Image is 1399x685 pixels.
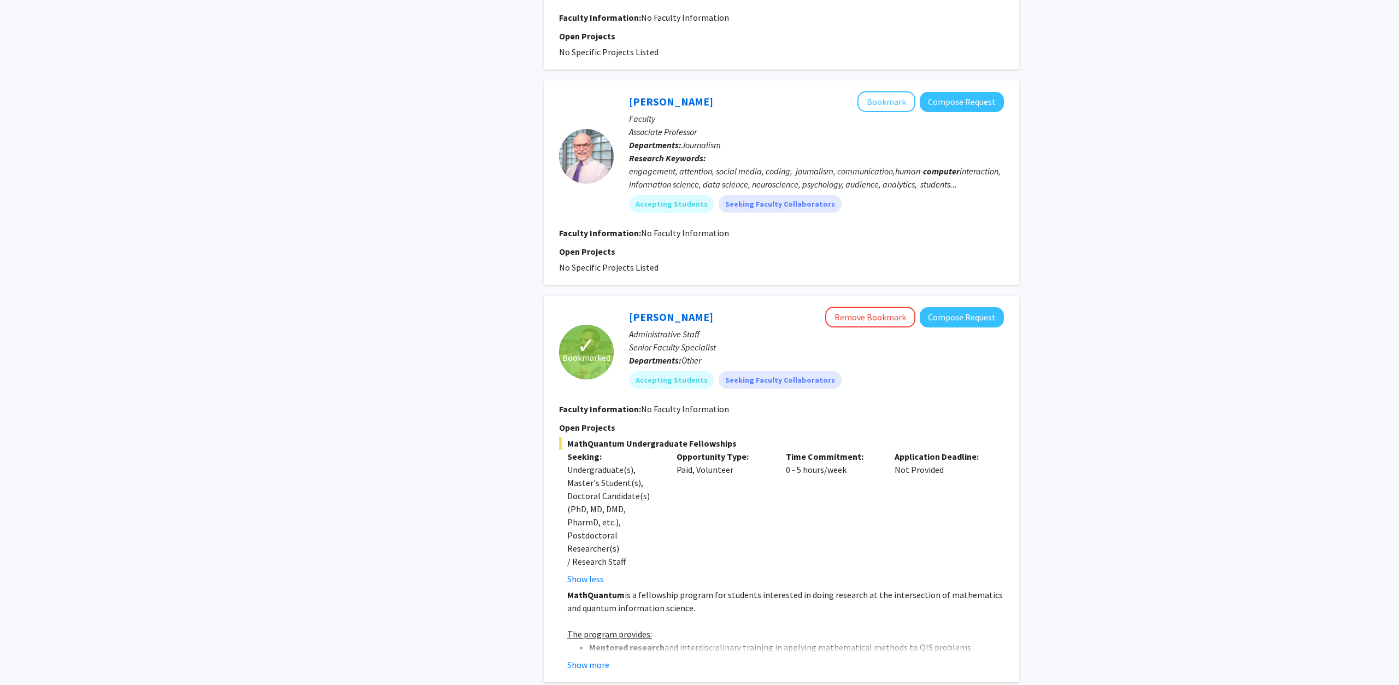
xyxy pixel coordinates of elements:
div: Undergraduate(s), Master's Student(s), Doctoral Candidate(s) (PhD, MD, DMD, PharmD, etc.), Postdo... [567,463,660,568]
button: Show less [567,572,604,586]
u: The program provides: [567,629,652,640]
b: Departments: [629,355,681,366]
span: Bookmarked [562,351,610,364]
p: Open Projects [559,30,1004,43]
p: Open Projects [559,245,1004,258]
span: No Faculty Information [641,12,729,23]
b: Faculty Information: [559,12,641,23]
span: ✓ [577,340,596,351]
b: Faculty Information: [559,403,641,414]
li: and interdisciplinary training in applying mathematical methods to QIS problems [589,641,1004,654]
a: [PERSON_NAME] [629,310,713,324]
p: Time Commitment: [786,450,879,463]
button: Compose Request to Daniel Serrano [920,307,1004,327]
span: MathQuantum Undergraduate Fellowships [559,437,1004,450]
mat-chip: Seeking Faculty Collaborators [719,371,842,389]
div: Paid, Volunteer [668,450,778,586]
button: Show more [567,658,609,671]
b: computer [923,166,960,177]
p: Opportunity Type: [677,450,769,463]
p: Associate Professor [629,125,1004,138]
span: No Faculty Information [641,403,729,414]
p: Application Deadline: [895,450,987,463]
div: Not Provided [886,450,996,586]
p: Senior Faculty Specialist [629,341,1004,354]
strong: MathQuantum [567,589,625,600]
strong: Mentored research [589,642,665,653]
span: No Faculty Information [641,227,729,238]
iframe: Chat [8,636,46,677]
span: No Specific Projects Listed [559,46,659,57]
mat-chip: Accepting Students [629,371,714,389]
span: Other [681,355,701,366]
div: engagement, attention, social media, coding, journalism, communication,human- interaction, inform... [629,165,1004,191]
mat-chip: Accepting Students [629,195,714,213]
p: Administrative Staff [629,327,1004,341]
mat-chip: Seeking Faculty Collaborators [719,195,842,213]
a: [PERSON_NAME] [629,95,713,108]
button: Add Ronald Yaros to Bookmarks [857,91,915,112]
p: Open Projects [559,421,1004,434]
b: Departments: [629,139,681,150]
span: Journalism [681,139,721,150]
b: Research Keywords: [629,153,706,163]
div: 0 - 5 hours/week [778,450,887,586]
button: Remove Bookmark [825,307,915,327]
b: Faculty Information: [559,227,641,238]
span: No Specific Projects Listed [559,262,659,273]
button: Compose Request to Ronald Yaros [920,92,1004,112]
p: is a fellowship program for students interested in doing research at the intersection of mathemat... [567,588,1004,614]
p: Faculty [629,112,1004,125]
p: Seeking: [567,450,660,463]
